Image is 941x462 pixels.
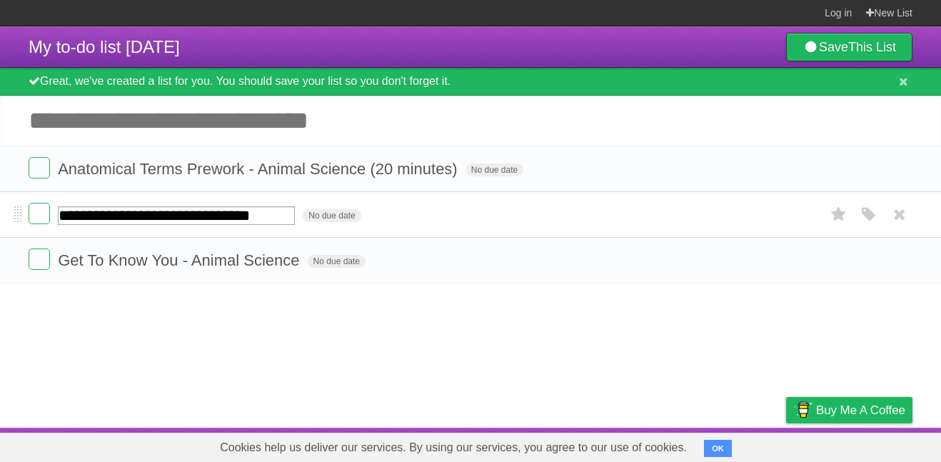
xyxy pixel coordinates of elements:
[643,431,701,458] a: Developers
[822,431,912,458] a: Suggest a feature
[58,251,303,269] span: Get To Know You - Animal Science
[206,433,701,462] span: Cookies help us deliver our services. By using our services, you agree to our use of cookies.
[793,398,812,422] img: Buy me a coffee
[29,203,50,224] label: Done
[596,431,626,458] a: About
[786,33,912,61] a: SaveThis List
[825,203,852,226] label: Star task
[786,397,912,423] a: Buy me a coffee
[719,431,750,458] a: Terms
[704,440,732,457] button: OK
[29,248,50,270] label: Done
[303,209,361,222] span: No due date
[29,157,50,179] label: Done
[816,398,905,423] span: Buy me a coffee
[58,160,461,178] span: Anatomical Terms Prework - Animal Science (20 minutes)
[466,164,523,176] span: No due date
[308,255,366,268] span: No due date
[29,37,180,56] span: My to-do list [DATE]
[848,40,896,54] b: This List
[768,431,805,458] a: Privacy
